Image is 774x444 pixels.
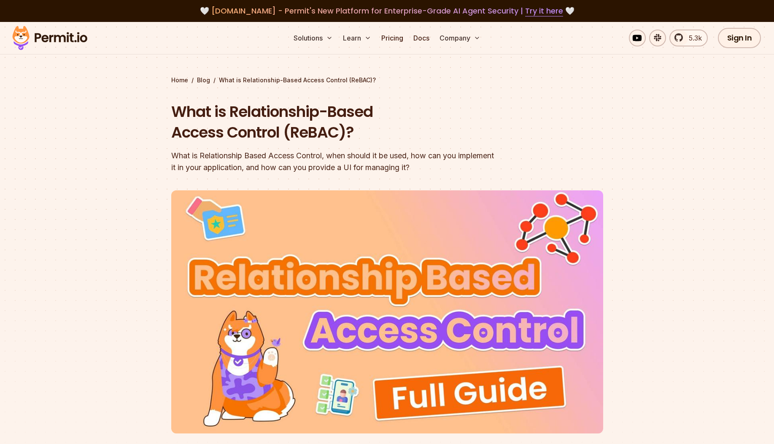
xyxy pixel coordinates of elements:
a: Pricing [378,30,407,46]
a: Home [171,76,188,84]
span: 5.3k [684,33,702,43]
a: Blog [197,76,210,84]
img: Permit logo [8,24,91,52]
button: Solutions [290,30,336,46]
button: Company [436,30,484,46]
div: / / [171,76,603,84]
span: [DOMAIN_NAME] - Permit's New Platform for Enterprise-Grade AI Agent Security | [211,5,563,16]
img: What is Relationship-Based Access Control (ReBAC)? [171,190,603,433]
a: 5.3k [669,30,708,46]
a: Try it here [525,5,563,16]
a: Sign In [718,28,761,48]
h1: What is Relationship-Based Access Control (ReBAC)? [171,101,495,143]
div: 🤍 🤍 [20,5,754,17]
a: Docs [410,30,433,46]
button: Learn [340,30,375,46]
div: What is Relationship Based Access Control, when should it be used, how can you implement it in yo... [171,150,495,173]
